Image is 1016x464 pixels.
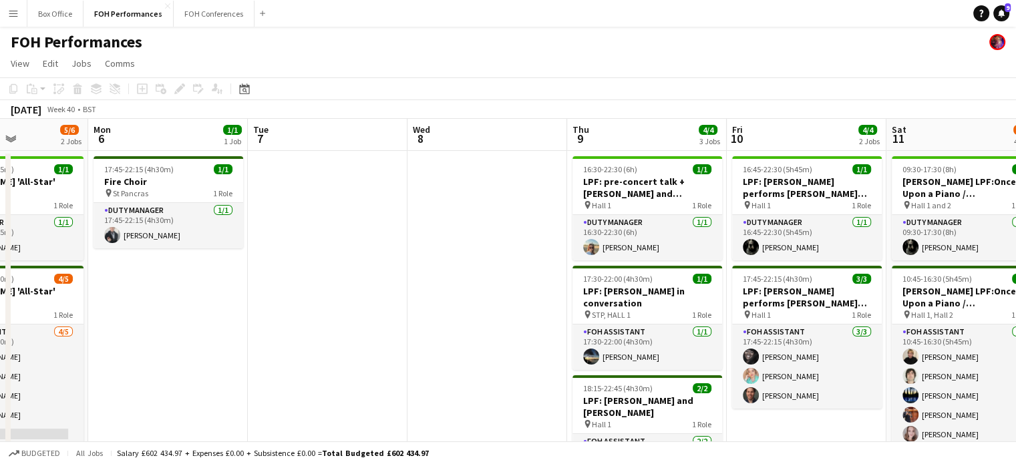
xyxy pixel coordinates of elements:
span: 9 [1005,3,1011,12]
span: View [11,57,29,69]
button: Budgeted [7,446,62,461]
a: View [5,55,35,72]
div: [DATE] [11,103,41,116]
span: All jobs [73,448,106,458]
span: Total Budgeted £602 434.97 [322,448,429,458]
div: Salary £602 434.97 + Expenses £0.00 + Subsistence £0.00 = [117,448,429,458]
app-user-avatar: Frazer Mclean [989,34,1005,50]
a: 9 [993,5,1009,21]
a: Jobs [66,55,97,72]
div: BST [83,104,96,114]
button: Box Office [27,1,83,27]
a: Comms [100,55,140,72]
span: Budgeted [21,449,60,458]
span: Jobs [71,57,92,69]
button: FOH Performances [83,1,174,27]
span: Edit [43,57,58,69]
button: FOH Conferences [174,1,255,27]
h1: FOH Performances [11,32,142,52]
a: Edit [37,55,63,72]
span: Comms [105,57,135,69]
span: Week 40 [44,104,77,114]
